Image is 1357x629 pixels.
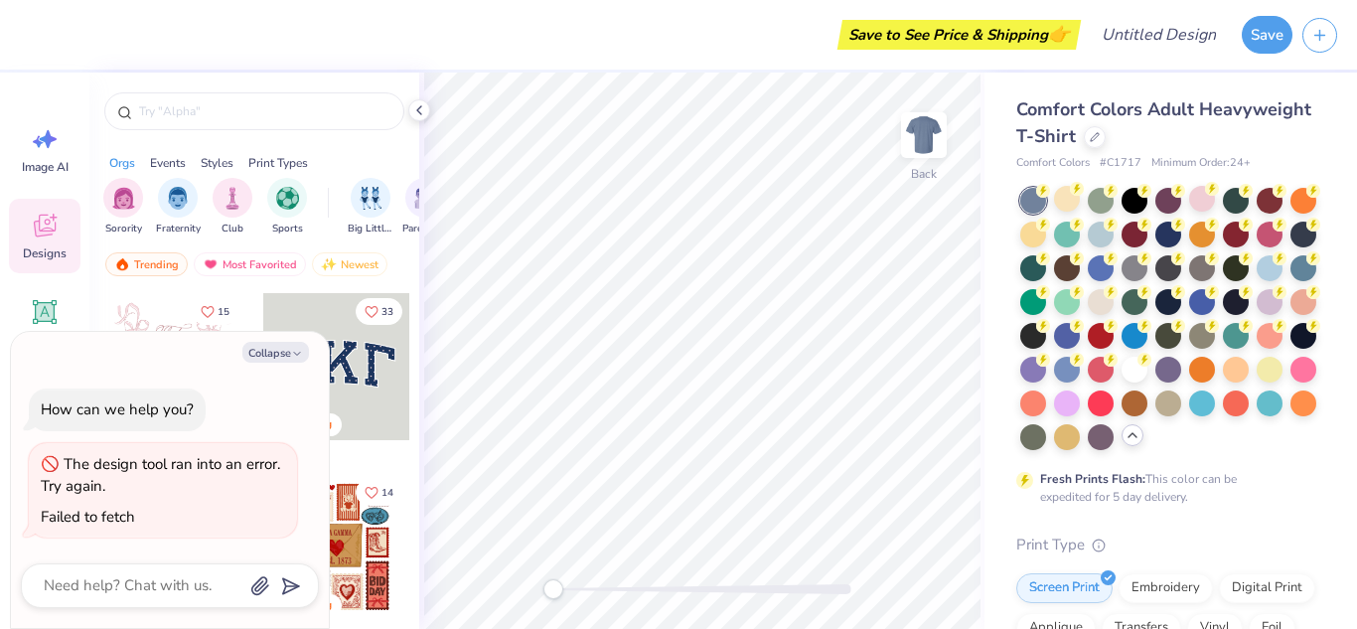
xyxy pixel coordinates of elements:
[312,252,387,276] div: Newest
[360,187,381,210] img: Big Little Reveal Image
[348,222,393,236] span: Big Little Reveal
[1040,470,1284,506] div: This color can be expedited for 5 day delivery.
[402,222,448,236] span: Parent's Weekend
[156,178,201,236] div: filter for Fraternity
[414,187,437,210] img: Parent's Weekend Image
[267,178,307,236] button: filter button
[1016,155,1090,172] span: Comfort Colors
[1242,16,1292,54] button: Save
[402,178,448,236] button: filter button
[41,454,280,497] div: The design tool ran into an error. Try again.
[904,115,944,155] img: Back
[842,20,1076,50] div: Save to See Price & Shipping
[156,222,201,236] span: Fraternity
[114,257,130,271] img: trending.gif
[348,178,393,236] button: filter button
[1016,534,1317,556] div: Print Type
[218,307,229,317] span: 15
[137,101,391,121] input: Try "Alpha"
[112,187,135,210] img: Sorority Image
[105,252,188,276] div: Trending
[222,222,243,236] span: Club
[1016,97,1311,148] span: Comfort Colors Adult Heavyweight T-Shirt
[381,488,393,498] span: 14
[242,342,309,363] button: Collapse
[543,579,563,599] div: Accessibility label
[192,298,238,325] button: Like
[272,222,303,236] span: Sports
[156,178,201,236] button: filter button
[248,154,308,172] div: Print Types
[1086,15,1232,55] input: Untitled Design
[213,178,252,236] button: filter button
[103,178,143,236] div: filter for Sorority
[194,252,306,276] div: Most Favorited
[201,154,233,172] div: Styles
[1040,471,1145,487] strong: Fresh Prints Flash:
[103,178,143,236] button: filter button
[1151,155,1251,172] span: Minimum Order: 24 +
[213,178,252,236] div: filter for Club
[381,307,393,317] span: 33
[356,479,402,506] button: Like
[167,187,189,210] img: Fraternity Image
[348,178,393,236] div: filter for Big Little Reveal
[150,154,186,172] div: Events
[203,257,219,271] img: most_fav.gif
[1119,573,1213,603] div: Embroidery
[1016,573,1113,603] div: Screen Print
[402,178,448,236] div: filter for Parent's Weekend
[222,187,243,210] img: Club Image
[109,154,135,172] div: Orgs
[1048,22,1070,46] span: 👉
[267,178,307,236] div: filter for Sports
[23,245,67,261] span: Designs
[22,159,69,175] span: Image AI
[105,222,142,236] span: Sorority
[1219,573,1315,603] div: Digital Print
[41,507,135,527] div: Failed to fetch
[276,187,299,210] img: Sports Image
[911,165,937,183] div: Back
[321,257,337,271] img: newest.gif
[356,298,402,325] button: Like
[1100,155,1141,172] span: # C1717
[41,399,194,419] div: How can we help you?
